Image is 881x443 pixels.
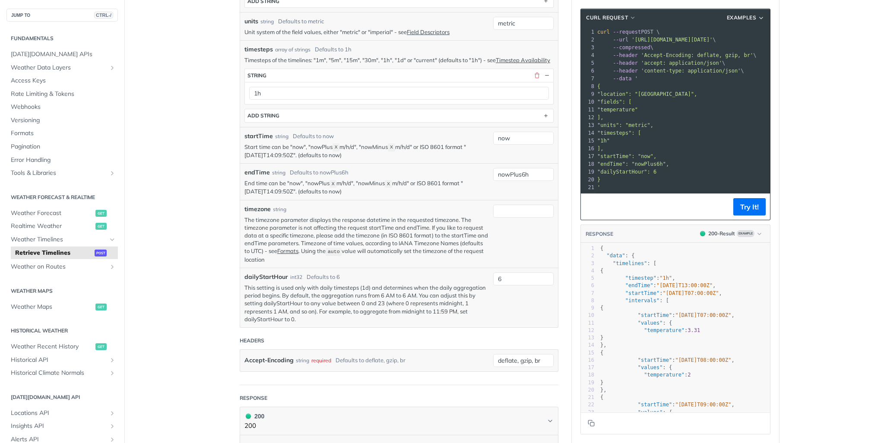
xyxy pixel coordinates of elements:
span: \ [597,52,757,58]
span: : [ [600,297,669,304]
span: 200 [246,414,251,419]
div: 6 [581,282,594,289]
div: array of strings [275,46,311,54]
p: This setting is used only with daily timesteps (1d) and determines when the daily aggregation per... [244,284,489,323]
button: 200 200200 [244,411,554,431]
div: Defaults to deflate, gzip, br [336,354,406,367]
span: Rate Limiting & Tokens [11,90,116,98]
div: 200 - Result [708,230,735,237]
span: get [95,343,107,350]
div: ADD string [247,112,279,119]
a: Weather Recent Historyget [6,340,118,353]
span: { [600,305,603,311]
div: 15 [581,349,594,357]
h2: Weather Forecast & realtime [6,193,118,201]
button: ADD string [245,109,553,122]
div: string [272,169,285,177]
div: 23 [581,409,594,416]
a: Historical APIShow subpages for Historical API [6,354,118,367]
span: Pagination [11,142,116,151]
span: "[DATE]T07:00:00Z" [663,290,719,296]
button: Show subpages for Weather on Routes [109,263,116,270]
span: 'accept: application/json' [641,60,722,66]
div: 9 [581,90,596,98]
div: 15 [581,137,596,145]
div: int32 [290,273,302,281]
div: 13 [581,121,596,129]
div: 11 [581,320,594,327]
a: Access Keys [6,74,118,87]
div: string [247,72,266,79]
span: ], [597,146,603,152]
span: Weather Data Layers [11,63,107,72]
div: 3 [581,260,594,267]
span: --data [613,76,631,82]
span: : , [600,290,722,296]
span: { [600,268,603,274]
span: Tools & Libraries [11,169,107,177]
span: 'content-type: application/json' [641,68,741,74]
a: Webhooks [6,101,118,114]
label: Accept-Encoding [244,354,294,367]
div: string [296,354,309,367]
span: "data" [606,253,625,259]
a: Formats [277,247,298,254]
div: 5 [581,59,596,67]
p: The timezone parameter displays the response datetime in the requested timezone. The timezone par... [244,216,489,263]
div: 21 [581,184,596,191]
div: 10 [581,98,596,106]
span: X [332,181,335,187]
span: Example [737,230,754,237]
a: Locations APIShow subpages for Locations API [6,407,118,420]
span: auto [328,249,340,255]
span: 200 [700,231,705,236]
div: 20 [581,176,596,184]
span: "timelines" [613,260,647,266]
div: 1 [581,28,596,36]
div: Headers [240,337,264,345]
span: "intervals" [625,297,659,304]
span: Formats [11,129,116,138]
span: : [600,327,700,333]
label: timezone [244,205,271,214]
label: endTime [244,168,270,177]
span: "units": "metric", [597,122,653,128]
div: 14 [581,129,596,137]
div: 20 [581,386,594,394]
a: Versioning [6,114,118,127]
span: "values" [638,320,663,326]
div: 1 [581,245,594,252]
div: Defaults to 1h [315,45,352,54]
span: timesteps [244,45,273,54]
a: Formats [6,127,118,140]
span: : [600,372,691,378]
div: Response [240,394,267,402]
div: string [275,133,288,140]
span: Historical Climate Normals [11,369,107,377]
span: "endTime" [625,282,653,288]
span: } [600,335,603,341]
span: Access Keys [11,76,116,85]
button: Copy to clipboard [585,200,597,213]
label: startTime [244,132,273,141]
span: "location": "[GEOGRAPHIC_DATA]", [597,91,697,97]
span: --request [613,29,641,35]
span: : , [600,312,735,318]
span: Locations API [11,409,107,418]
div: 4 [581,267,594,275]
svg: Chevron [547,418,554,424]
span: "values" [638,364,663,370]
span: "fields": [ [597,99,631,105]
span: \ [597,44,653,51]
span: \ [597,68,744,74]
button: Show subpages for Tools & Libraries [109,170,116,177]
span: X [390,145,393,151]
button: Hide [543,72,551,79]
span: { [597,83,600,89]
div: Defaults to nowPlus6h [290,168,349,177]
h2: Historical Weather [6,327,118,335]
span: "temperature" [644,327,685,333]
span: "[DATE]T13:00:00Z" [656,282,713,288]
span: "startTime" [638,402,672,408]
span: \ [597,37,716,43]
